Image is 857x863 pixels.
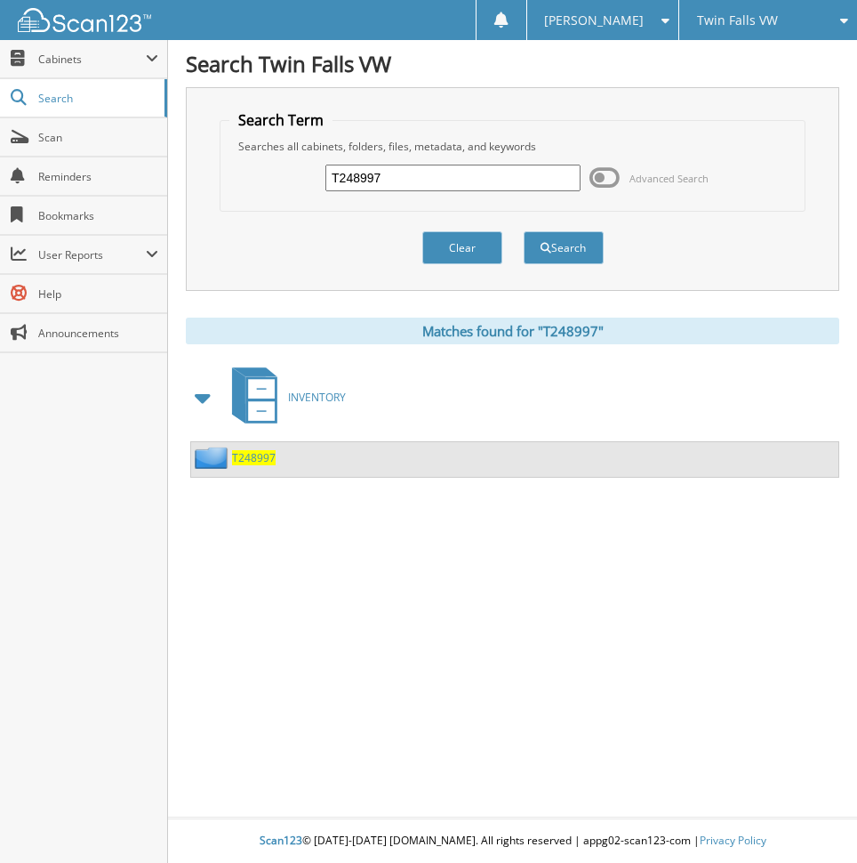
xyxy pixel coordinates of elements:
[524,231,604,264] button: Search
[697,15,778,26] span: Twin Falls VW
[629,172,709,185] span: Advanced Search
[38,130,158,145] span: Scan
[38,286,158,302] span: Help
[221,362,346,432] a: INVENTORY
[229,139,797,154] div: Searches all cabinets, folders, files, metadata, and keywords
[288,390,346,405] span: INVENTORY
[38,169,158,184] span: Reminders
[38,247,146,262] span: User Reports
[186,318,839,344] div: Matches found for "T248997"
[38,326,158,341] span: Announcements
[18,8,151,32] img: scan123-logo-white.svg
[260,833,302,848] span: Scan123
[195,447,232,469] img: folder2.png
[168,819,857,863] div: © [DATE]-[DATE] [DOMAIN_NAME]. All rights reserved | appg02-scan123-com |
[544,15,644,26] span: [PERSON_NAME]
[186,49,839,78] h1: Search Twin Falls VW
[700,833,766,848] a: Privacy Policy
[38,52,146,67] span: Cabinets
[229,110,332,130] legend: Search Term
[38,208,158,223] span: Bookmarks
[38,91,156,106] span: Search
[422,231,502,264] button: Clear
[232,450,276,465] a: T248997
